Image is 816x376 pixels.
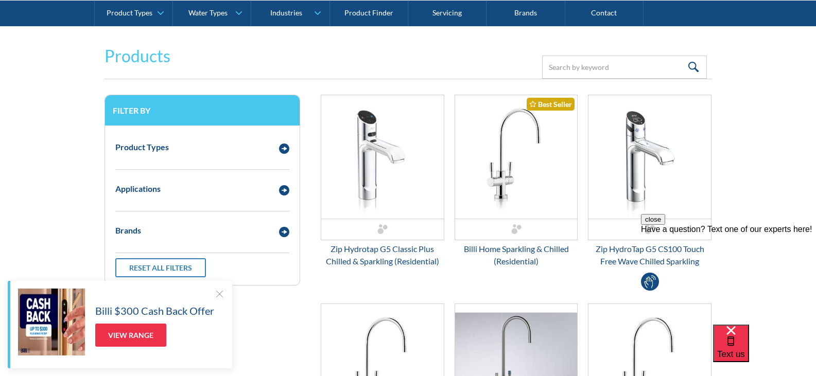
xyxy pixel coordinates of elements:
[641,214,816,337] iframe: podium webchat widget prompt
[115,224,141,237] div: Brands
[455,95,578,267] a: Billi Home Sparkling & Chilled (Residential)Best SellerBilli Home Sparkling & Chilled (Residential)
[107,8,152,17] div: Product Types
[95,303,214,318] h5: Billi $300 Cash Back Offer
[95,324,166,347] a: View Range
[188,8,228,17] div: Water Types
[542,56,707,79] input: Search by keyword
[321,95,444,267] a: Zip Hydrotap G5 Classic Plus Chilled & Sparkling (Residential)Zip Hydrotap G5 Classic Plus Chille...
[455,243,578,267] div: Billi Home Sparkling & Chilled (Residential)
[115,141,169,153] div: Product Types
[113,105,292,115] h3: Filter by
[588,95,711,267] a: Zip HydroTap G5 CS100 Touch Free Wave Chilled Sparkling Zip HydroTap G5 CS100 Touch Free Wave Chi...
[588,95,711,219] img: Zip HydroTap G5 CS100 Touch Free Wave Chilled Sparkling
[105,44,170,68] h2: Products
[527,98,575,111] div: Best Seller
[455,95,578,219] img: Billi Home Sparkling & Chilled (Residential)
[321,95,444,219] img: Zip Hydrotap G5 Classic Plus Chilled & Sparkling (Residential)
[321,243,444,267] div: Zip Hydrotap G5 Classic Plus Chilled & Sparkling (Residential)
[270,8,302,17] div: Industries
[588,243,711,267] div: Zip HydroTap G5 CS100 Touch Free Wave Chilled Sparkling
[115,258,206,277] a: Reset all filters
[18,289,85,355] img: Billi $300 Cash Back Offer
[115,183,161,195] div: Applications
[713,325,816,376] iframe: podium webchat widget bubble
